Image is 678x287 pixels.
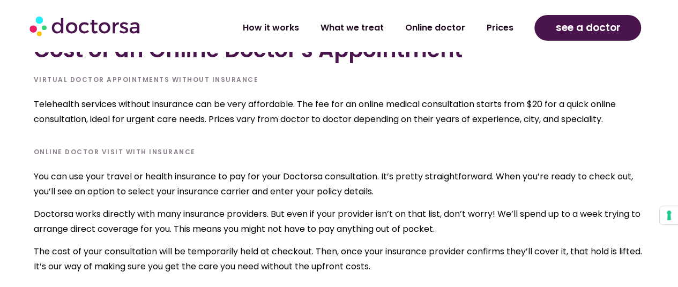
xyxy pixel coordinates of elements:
[660,206,678,224] button: Your consent preferences for tracking technologies
[475,16,524,40] a: Prices
[309,16,394,40] a: What we treat
[34,97,645,127] p: Telehealth services without insurance can be very affordable. The fee for an online medical consu...
[34,207,645,237] p: Doctorsa works directly with many insurance providers. But even if your provider isn’t on that li...
[34,37,645,63] h2: Cost of an Online Doctor's Appointment
[555,19,620,36] span: see a doctor
[534,15,641,41] a: see a doctor
[34,73,645,86] h6: Virtual Doctor Appointments Without Insurance​
[232,16,309,40] a: How it works
[34,146,645,158] h6: online doctor visit with insurance
[394,16,475,40] a: Online doctor
[34,169,645,199] p: You can use your travel or health insurance to pay for your Doctorsa consultation. It’s pretty st...
[182,16,524,40] nav: Menu
[34,244,645,274] p: The cost of your consultation will be temporarily held at checkout. Then, once your insurance pro...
